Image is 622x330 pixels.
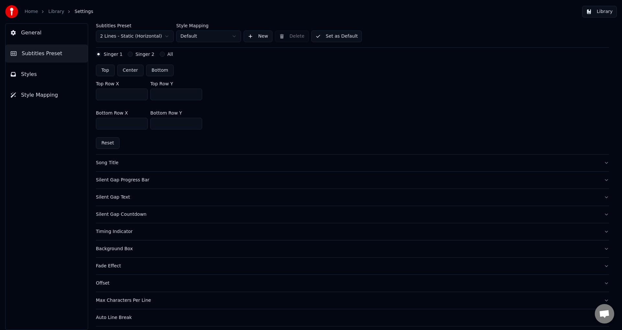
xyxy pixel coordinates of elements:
button: Song Title [96,154,609,171]
div: Silent Gap Text [96,194,599,201]
label: Style Mapping [176,23,241,28]
button: Subtitles Preset [6,44,88,63]
button: Style Mapping [6,86,88,104]
button: Fade Effect [96,258,609,275]
a: Home [25,8,38,15]
label: Subtitles Preset [96,23,174,28]
span: Settings [75,8,93,15]
label: All [167,52,173,56]
div: Offset [96,280,599,287]
button: Auto Line Break [96,309,609,326]
div: Silent Gap Progress Bar [96,177,599,183]
button: Background Box [96,240,609,257]
label: Top Row X [96,81,119,86]
button: Library [582,6,617,18]
span: Style Mapping [21,91,58,99]
label: Bottom Row Y [150,111,182,115]
img: youka [5,5,18,18]
label: Bottom Row X [96,111,128,115]
button: Offset [96,275,609,292]
div: Background Box [96,246,599,252]
button: General [6,24,88,42]
span: Subtitles Preset [22,50,62,57]
label: Top Row Y [150,81,173,86]
button: Silent Gap Progress Bar [96,172,609,189]
button: Center [117,65,144,76]
div: Silent Gap Countdown [96,211,599,218]
div: Fade Effect [96,263,599,269]
button: Max Characters Per Line [96,292,609,309]
button: Top [96,65,115,76]
a: Library [48,8,64,15]
div: Max Characters Per Line [96,297,599,304]
button: Styles [6,65,88,83]
button: Timing Indicator [96,223,609,240]
button: Silent Gap Text [96,189,609,206]
label: Singer 2 [135,52,154,56]
label: Singer 1 [104,52,122,56]
button: Reset [96,137,120,149]
button: New [244,31,272,42]
div: Song Title [96,160,599,166]
a: Open chat [595,304,614,324]
nav: breadcrumb [25,8,93,15]
button: Bottom [146,65,174,76]
button: Set as Default [311,31,362,42]
div: Timing Indicator [96,228,599,235]
button: Silent Gap Countdown [96,206,609,223]
span: Styles [21,70,37,78]
span: General [21,29,41,37]
div: Auto Line Break [96,314,599,321]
